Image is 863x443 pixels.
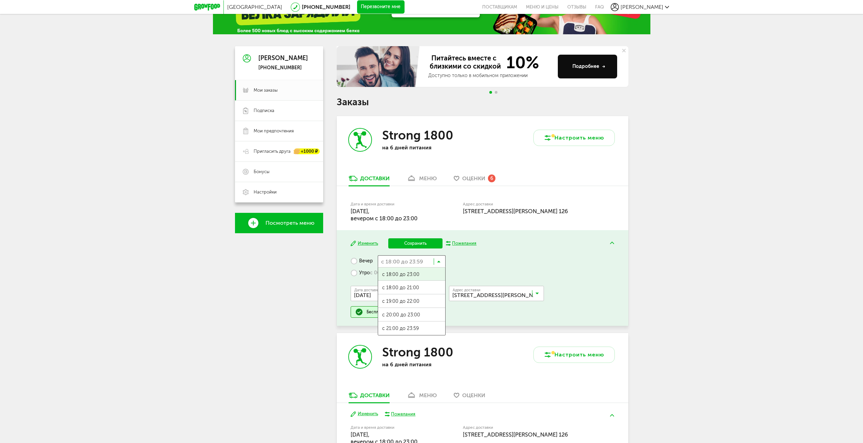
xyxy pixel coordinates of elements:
[382,128,453,143] h3: Strong 1800
[360,392,390,399] div: Доставки
[235,213,323,233] a: Посмотреть меню
[235,162,323,182] a: Бонусы
[345,175,393,186] a: Доставки
[419,175,437,182] div: меню
[403,392,440,403] a: меню
[258,55,308,62] div: [PERSON_NAME]
[610,414,614,417] img: arrow-up-green.5eb5f82.svg
[388,238,443,248] button: Сохранить
[254,189,277,195] span: Настройки
[621,4,663,10] span: [PERSON_NAME]
[351,255,373,267] label: Вечер
[382,144,470,151] p: на 6 дней питания
[351,411,378,417] button: Изменить
[403,175,440,186] a: меню
[452,240,476,246] div: Пожелания
[351,267,408,279] label: Утро
[391,411,415,417] div: Пожелания
[254,87,278,93] span: Мои заказы
[254,108,274,114] span: Подписка
[235,182,323,202] a: Настройки
[450,175,499,186] a: Оценки 6
[385,411,416,417] button: Пожелания
[463,208,568,215] span: [STREET_ADDRESS][PERSON_NAME] 126
[533,130,615,146] button: Настроить меню
[351,208,417,222] span: [DATE], вечером c 18:00 до 23:00
[351,202,428,206] label: Дата и время доставки
[235,100,323,121] a: Подписка
[235,80,323,100] a: Мои заказы
[294,149,320,154] div: +1000 ₽
[572,63,605,70] div: Подробнее
[453,288,480,292] span: Адрес доставки
[378,294,445,309] span: с 19:00 до 22:00
[488,174,495,182] div: 6
[428,54,502,71] span: Питайтесь вместе с близкими со скидкой
[254,148,291,154] span: Пригласить друга
[258,65,308,71] div: [PHONE_NUMBER]
[378,308,445,322] span: с 20:00 до 23:00
[337,98,628,107] h1: Заказы
[378,321,445,336] span: с 21:00 до 23:59
[360,175,390,182] div: Доставки
[428,72,552,79] div: Доступно только в мобильном приложении
[355,308,363,316] img: done.51a953a.svg
[254,169,270,175] span: Бонусы
[227,4,282,10] span: [GEOGRAPHIC_DATA]
[351,426,428,429] label: Дата и время доставки
[419,392,437,399] div: меню
[533,347,615,363] button: Настроить меню
[502,54,539,71] span: 10%
[558,55,617,78] button: Подробнее
[357,0,405,14] button: Перезвоните мне
[495,91,497,94] span: Go to slide 2
[462,175,485,182] span: Оценки
[266,220,314,226] span: Посмотреть меню
[337,46,421,87] img: family-banner.579af9d.jpg
[235,141,323,162] a: Пригласить друга +1000 ₽
[378,267,445,282] span: с 18:00 до 23:00
[254,128,294,134] span: Мои предпочтения
[450,392,489,403] a: Оценки
[463,431,568,438] span: [STREET_ADDRESS][PERSON_NAME] 126
[235,121,323,141] a: Мои предпочтения
[345,392,393,403] a: Доставки
[378,281,445,295] span: с 18:00 до 21:00
[463,426,589,429] label: Адрес доставки
[302,4,350,10] a: [PHONE_NUMBER]
[446,240,477,246] button: Пожелания
[367,309,408,315] div: Бесплатная доставка
[382,361,470,368] p: на 6 дней питания
[351,240,378,247] button: Изменить
[382,345,453,359] h3: Strong 1800
[462,392,485,399] span: Оценки
[610,242,614,244] img: arrow-up-green.5eb5f82.svg
[489,91,492,94] span: Go to slide 1
[370,270,408,276] span: с 06:00 до 14:00
[463,202,589,206] label: Адрес доставки
[354,288,380,292] span: Дата доставки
